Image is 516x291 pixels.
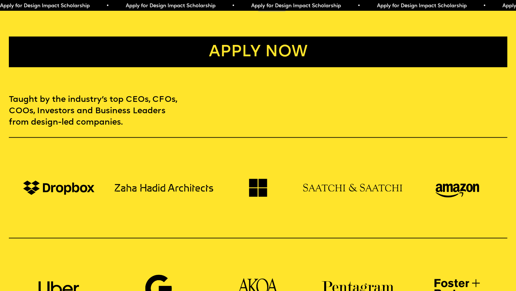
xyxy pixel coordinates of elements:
p: Taught by the industry’s top CEOs, CFOs, COOs, Investors and Business Leaders from design-led com... [9,94,179,128]
span: • [232,3,234,9]
span: • [106,3,109,9]
span: • [357,3,360,9]
a: Apply now [9,36,507,67]
span: • [483,3,486,9]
